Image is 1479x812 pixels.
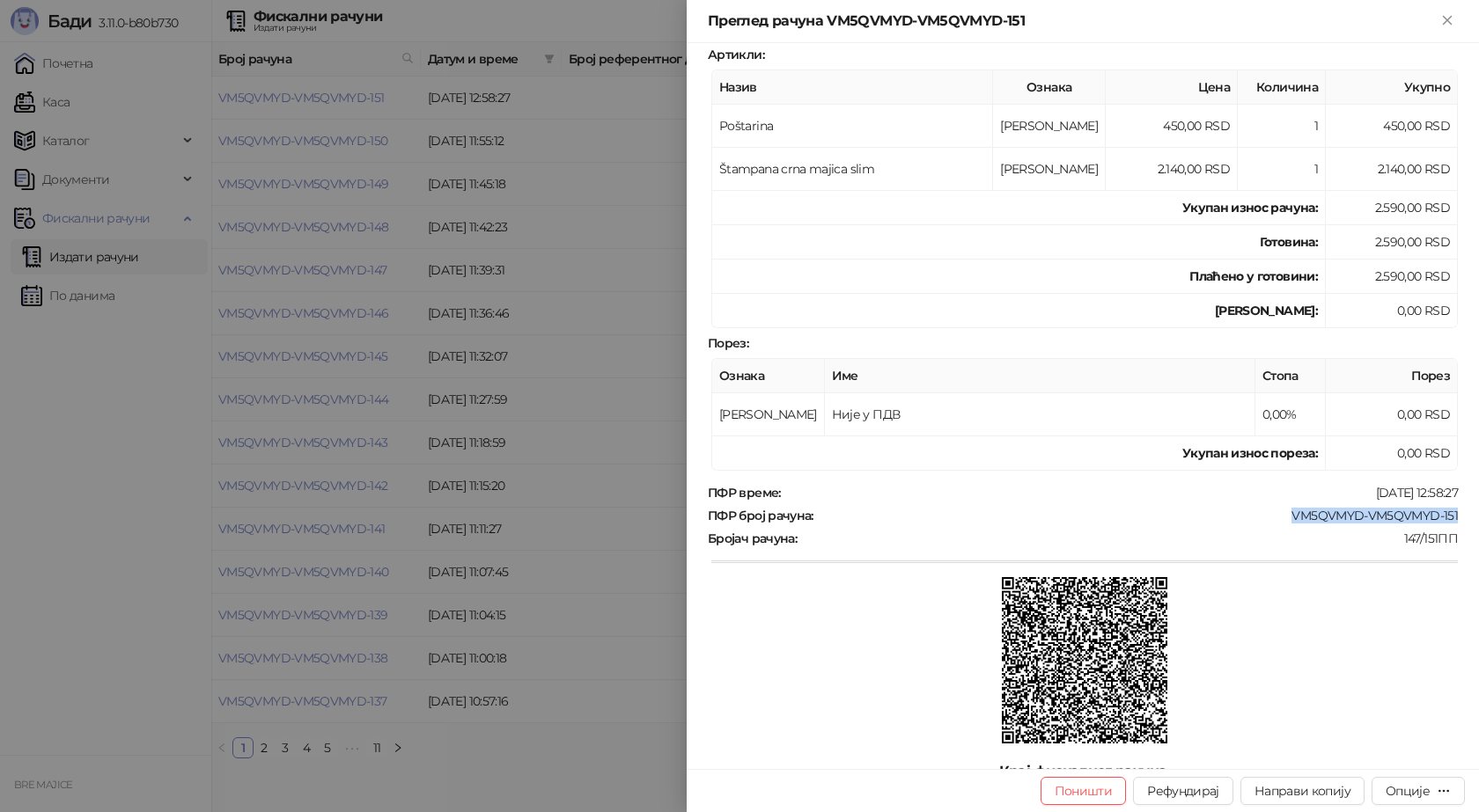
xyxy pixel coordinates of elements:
[1326,70,1458,105] th: Укупно
[1255,783,1350,799] span: Направи копију
[712,70,993,105] th: Назив
[993,148,1106,191] td: [PERSON_NAME]
[1106,105,1238,148] td: 450,00 RSD
[1437,11,1458,32] button: Close
[1326,359,1458,393] th: Порез
[712,359,825,393] th: Ознака
[1002,577,1168,743] img: QR код
[708,530,797,546] strong: Бројач рачуна :
[1326,225,1458,260] td: 2.590,00 RSD
[1106,70,1238,105] th: Цена
[1255,393,1326,436] td: 0,00%
[708,485,781,501] strong: ПФР време :
[1326,105,1458,148] td: 450,00 RSD
[1326,148,1458,191] td: 2.140,00 RSD
[1326,260,1458,294] td: 2.590,00 RSD
[825,359,1255,393] th: Име
[712,148,993,191] td: Štampana crna majica slim
[825,393,1255,436] td: Није у ПДВ
[993,70,1106,105] th: Ознака
[1255,359,1326,393] th: Стопа
[1326,191,1458,225] td: 2.590,00 RSD
[708,508,813,523] strong: ПФР број рачуна :
[1238,105,1326,148] td: 1
[708,11,1437,32] div: Преглед рачуна VM5QVMYD-VM5QVMYD-151
[1182,200,1318,216] strong: Укупан износ рачуна :
[1326,294,1458,328] td: 0,00 RSD
[712,105,993,148] td: Poštarina
[1106,148,1238,191] td: 2.140,00 RSD
[1133,777,1233,805] button: Рефундирај
[1372,777,1465,805] button: Опције
[1041,777,1127,805] button: Поништи
[985,763,1181,779] span: Крај фискалног рачуна
[1182,445,1318,461] strong: Укупан износ пореза:
[1240,777,1365,805] button: Направи копију
[1238,70,1326,105] th: Количина
[1326,436,1458,471] td: 0,00 RSD
[708,335,748,351] strong: Порез :
[1386,783,1430,799] div: Опције
[708,47,764,62] strong: Артикли :
[783,485,1460,501] div: [DATE] 12:58:27
[1189,268,1318,284] strong: Плаћено у готовини:
[1215,303,1318,318] strong: [PERSON_NAME]:
[815,508,1460,523] div: VM5QVMYD-VM5QVMYD-151
[1326,393,1458,436] td: 0,00 RSD
[1260,234,1318,250] strong: Готовина :
[1238,148,1326,191] td: 1
[798,530,1460,546] div: 147/151ПП
[712,393,825,436] td: [PERSON_NAME]
[993,105,1106,148] td: [PERSON_NAME]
